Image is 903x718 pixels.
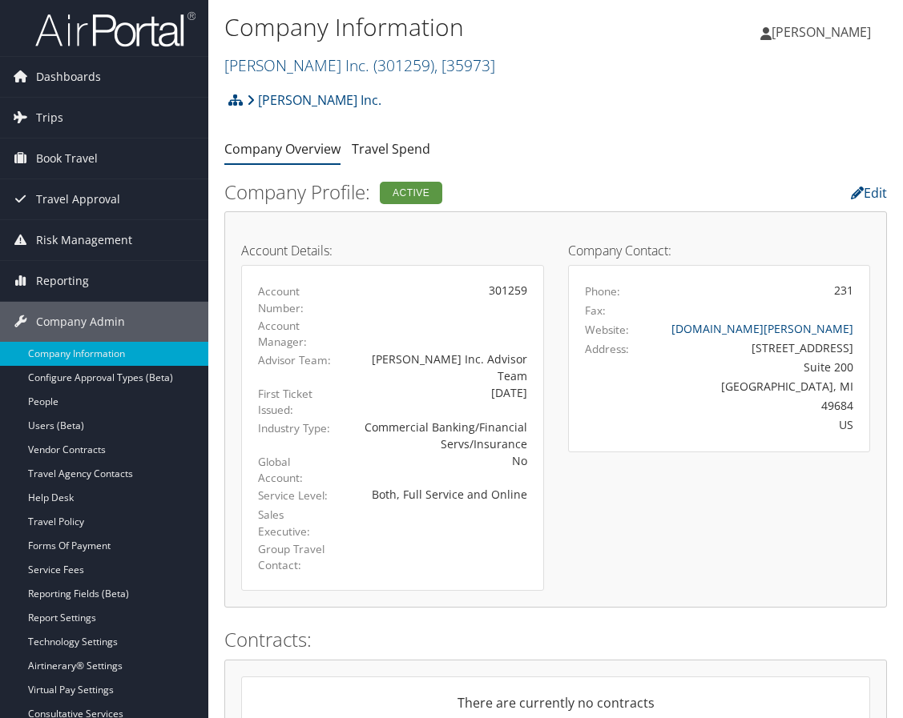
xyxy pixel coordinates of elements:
span: Reporting [36,261,89,301]
span: Dashboards [36,57,101,97]
label: Phone: [585,283,620,299]
label: Service Level: [258,487,332,503]
span: Travel Approval [36,179,120,219]
span: [PERSON_NAME] [772,23,871,41]
h4: Account Details: [241,244,544,257]
label: First Ticket Issued: [258,386,332,419]
a: [PERSON_NAME] [760,8,887,56]
div: Commercial Banking/Financial Servs/Insurance [356,419,527,452]
label: Sales Executive: [258,507,332,540]
span: Company Admin [36,302,125,342]
img: airportal-logo.png [35,10,196,48]
div: 231 [834,282,853,299]
a: Edit [851,184,887,202]
span: , [ 35973 ] [434,54,495,76]
label: Global Account: [258,454,332,487]
div: [DATE] [356,384,527,401]
span: Book Travel [36,138,98,178]
div: 49684 [658,397,853,414]
span: Trips [36,98,63,138]
h2: Company Profile: [224,178,658,206]
a: [PERSON_NAME] Inc. [247,84,381,116]
h4: Company Contact: [568,244,871,257]
label: Fax: [585,303,606,319]
div: Suite 200 [658,359,853,375]
a: [DOMAIN_NAME][PERSON_NAME] [671,321,853,336]
div: [GEOGRAPHIC_DATA], MI [658,378,853,395]
h2: Contracts: [224,626,887,653]
h1: Company Information [224,10,666,44]
label: Website: [585,322,629,338]
a: Company Overview [224,140,341,158]
a: [PERSON_NAME] Inc. [224,54,495,76]
a: Travel Spend [352,140,430,158]
div: No [356,452,527,469]
label: Group Travel Contact: [258,541,332,574]
label: Industry Type: [258,420,332,436]
div: Both, Full Service and Online [356,486,527,503]
label: Account Number: [258,283,332,316]
span: ( 301259 ) [373,54,434,76]
div: [PERSON_NAME] Inc. Advisor Team [356,351,527,384]
span: Risk Management [36,220,132,260]
div: US [658,416,853,433]
div: Active [380,182,442,204]
div: [STREET_ADDRESS] [658,339,853,356]
label: Advisor Team: [258,352,332,368]
label: Account Manager: [258,318,332,351]
div: 301259 [356,282,527,299]
label: Address: [585,341,629,357]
